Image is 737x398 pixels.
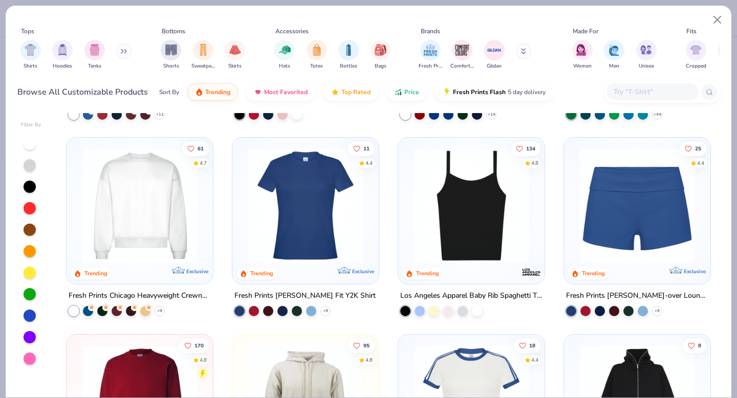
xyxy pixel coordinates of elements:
[686,62,706,70] span: Cropped
[243,148,368,263] img: 6a9a0a85-ee36-4a89-9588-981a92e8a910
[307,40,327,70] button: filter button
[609,44,620,56] img: Men Image
[690,44,702,56] img: Cropped Image
[234,290,376,302] div: Fresh Prints [PERSON_NAME] Fit Y2K Shirt
[487,62,502,70] span: Gildan
[52,40,73,70] button: filter button
[274,40,295,70] button: filter button
[508,86,546,98] span: 5 day delivery
[640,44,652,56] img: Unisex Image
[450,62,474,70] span: Comfort Colors
[191,40,215,70] button: filter button
[487,42,502,58] img: Gildan Image
[264,88,308,96] span: Most Favorited
[159,87,179,97] div: Sort By
[368,148,494,263] img: 3fc92740-5882-4e3e-bee8-f78ba58ba36d
[404,88,419,96] span: Price
[57,44,68,56] img: Hoodies Image
[165,44,177,56] img: Shorts Image
[526,146,535,151] span: 134
[163,62,179,70] span: Shorts
[195,88,203,96] img: trending.gif
[84,40,105,70] div: filter for Tanks
[484,40,505,70] div: filter for Gildan
[225,40,245,70] div: filter for Skirts
[25,44,36,56] img: Shirts Image
[274,40,295,70] div: filter for Hats
[348,338,375,352] button: Like
[686,40,706,70] div: filter for Cropped
[195,343,204,348] span: 170
[183,142,209,156] button: Like
[53,62,72,70] span: Hoodies
[636,40,657,70] button: filter button
[655,308,660,314] span: + 9
[363,343,370,348] span: 95
[17,86,148,98] div: Browse All Customizable Products
[534,148,660,263] img: df0d61e8-2aa9-4583-81f3-fc8252e5a59e
[343,44,354,56] img: Bottles Image
[573,27,598,36] div: Made For
[365,160,373,167] div: 4.4
[454,42,470,58] img: Comfort Colors Image
[695,146,701,151] span: 25
[186,268,208,275] span: Exclusive
[279,44,291,56] img: Hats Image
[450,40,474,70] button: filter button
[24,62,37,70] span: Shirts
[156,111,164,117] span: + 11
[698,343,701,348] span: 8
[198,44,209,56] img: Sweatpants Image
[352,268,374,275] span: Exclusive
[363,146,370,151] span: 11
[453,88,506,96] span: Fresh Prints Flash
[84,40,105,70] button: filter button
[609,62,619,70] span: Men
[487,111,495,117] span: + 14
[21,27,34,36] div: Tops
[443,88,451,96] img: flash.gif
[371,40,391,70] div: filter for Bags
[225,40,245,70] button: filter button
[683,268,705,275] span: Exclusive
[229,44,241,56] img: Skirts Image
[310,62,323,70] span: Totes
[686,40,706,70] button: filter button
[187,83,238,101] button: Trending
[348,142,375,156] button: Like
[254,88,262,96] img: most_fav.gif
[450,40,474,70] div: filter for Comfort Colors
[576,44,588,56] img: Women Image
[636,40,657,70] div: filter for Unisex
[161,40,181,70] div: filter for Shorts
[323,308,328,314] span: + 9
[514,338,540,352] button: Like
[21,121,41,129] div: Filter By
[683,338,706,352] button: Like
[307,40,327,70] div: filter for Totes
[69,290,211,302] div: Fresh Prints Chicago Heavyweight Crewneck
[198,146,204,151] span: 61
[531,160,538,167] div: 4.8
[323,83,378,101] button: Top Rated
[371,40,391,70] button: filter button
[653,111,661,117] span: + 44
[161,40,181,70] button: filter button
[435,83,553,101] button: Fresh Prints Flash5 day delivery
[279,62,290,70] span: Hats
[408,148,534,263] img: cbf11e79-2adf-4c6b-b19e-3da42613dd1b
[89,44,100,56] img: Tanks Image
[246,83,315,101] button: Most Favorited
[191,62,215,70] span: Sweatpants
[419,62,442,70] span: Fresh Prints
[77,148,203,263] img: 1358499d-a160-429c-9f1e-ad7a3dc244c9
[338,40,359,70] button: filter button
[604,40,624,70] div: filter for Men
[572,40,593,70] div: filter for Women
[521,262,541,282] img: Los Angeles Apparel logo
[200,160,207,167] div: 4.7
[573,62,592,70] span: Women
[375,44,386,56] img: Bags Image
[686,27,697,36] div: Fits
[200,356,207,364] div: 4.8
